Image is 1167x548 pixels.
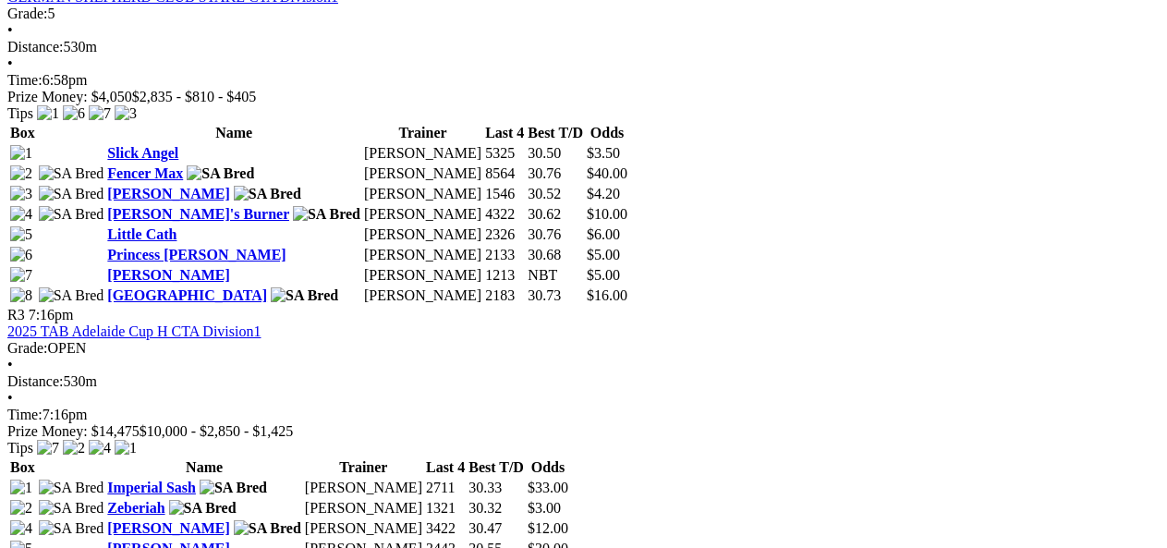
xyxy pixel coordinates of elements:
[106,458,302,477] th: Name
[587,226,620,242] span: $6.00
[7,407,43,422] span: Time:
[107,226,176,242] a: Little Cath
[7,6,1160,22] div: 5
[7,6,48,21] span: Grade:
[586,124,628,142] th: Odds
[304,479,423,497] td: [PERSON_NAME]
[7,72,1160,89] div: 6:58pm
[39,186,104,202] img: SA Bred
[107,206,289,222] a: [PERSON_NAME]'s Burner
[29,307,74,323] span: 7:16pm
[363,225,482,244] td: [PERSON_NAME]
[107,287,267,303] a: [GEOGRAPHIC_DATA]
[484,266,525,285] td: 1213
[107,165,183,181] a: Fencer Max
[7,423,1160,440] div: Prize Money: $14,475
[107,186,229,201] a: [PERSON_NAME]
[115,105,137,122] img: 3
[10,520,32,537] img: 4
[527,124,584,142] th: Best T/D
[37,105,59,122] img: 1
[363,246,482,264] td: [PERSON_NAME]
[169,500,237,517] img: SA Bred
[39,206,104,223] img: SA Bred
[7,373,63,389] span: Distance:
[484,144,525,163] td: 5325
[363,144,482,163] td: [PERSON_NAME]
[107,145,178,161] a: Slick Angel
[587,206,627,222] span: $10.00
[132,89,257,104] span: $2,835 - $810 - $405
[468,519,525,538] td: 30.47
[528,480,568,495] span: $33.00
[7,407,1160,423] div: 7:16pm
[587,145,620,161] span: $3.50
[7,22,13,38] span: •
[484,225,525,244] td: 2326
[234,186,301,202] img: SA Bred
[7,89,1160,105] div: Prize Money: $4,050
[234,520,301,537] img: SA Bred
[7,39,63,55] span: Distance:
[484,185,525,203] td: 1546
[363,124,482,142] th: Trainer
[527,225,584,244] td: 30.76
[7,72,43,88] span: Time:
[363,185,482,203] td: [PERSON_NAME]
[7,357,13,372] span: •
[7,440,33,456] span: Tips
[89,105,111,122] img: 7
[271,287,338,304] img: SA Bred
[304,499,423,518] td: [PERSON_NAME]
[425,479,466,497] td: 2711
[7,307,25,323] span: R3
[10,247,32,263] img: 6
[587,165,627,181] span: $40.00
[10,145,32,162] img: 1
[7,340,1160,357] div: OPEN
[39,480,104,496] img: SA Bred
[293,206,360,223] img: SA Bred
[107,500,164,516] a: Zeberiah
[63,440,85,457] img: 2
[468,458,525,477] th: Best T/D
[7,323,261,339] a: 2025 TAB Adelaide Cup H CTA Division1
[39,500,104,517] img: SA Bred
[10,186,32,202] img: 3
[527,205,584,224] td: 30.62
[140,423,294,439] span: $10,000 - $2,850 - $1,425
[587,186,620,201] span: $4.20
[10,459,35,475] span: Box
[107,247,286,262] a: Princess [PERSON_NAME]
[89,440,111,457] img: 4
[304,458,423,477] th: Trainer
[10,500,32,517] img: 2
[425,458,466,477] th: Last 4
[187,165,254,182] img: SA Bred
[7,340,48,356] span: Grade:
[363,164,482,183] td: [PERSON_NAME]
[63,105,85,122] img: 6
[7,390,13,406] span: •
[468,479,525,497] td: 30.33
[528,500,561,516] span: $3.00
[484,246,525,264] td: 2133
[10,165,32,182] img: 2
[484,124,525,142] th: Last 4
[200,480,267,496] img: SA Bred
[39,520,104,537] img: SA Bred
[527,266,584,285] td: NBT
[7,39,1160,55] div: 530m
[10,206,32,223] img: 4
[304,519,423,538] td: [PERSON_NAME]
[107,267,229,283] a: [PERSON_NAME]
[527,144,584,163] td: 30.50
[587,247,620,262] span: $5.00
[10,226,32,243] img: 5
[363,266,482,285] td: [PERSON_NAME]
[363,205,482,224] td: [PERSON_NAME]
[37,440,59,457] img: 7
[527,458,569,477] th: Odds
[10,287,32,304] img: 8
[527,286,584,305] td: 30.73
